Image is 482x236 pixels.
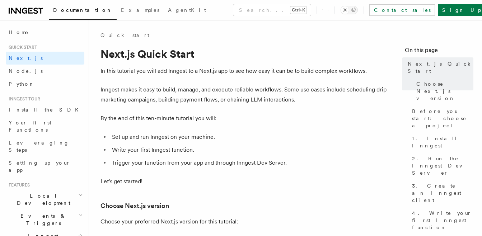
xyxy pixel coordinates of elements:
span: 1. Install Inngest [412,135,473,149]
a: Python [6,77,84,90]
a: 2. Run the Inngest Dev Server [409,152,473,179]
a: Install the SDK [6,103,84,116]
a: Documentation [49,2,117,20]
a: Choose Next.js version [413,77,473,105]
kbd: Ctrl+K [290,6,306,14]
span: Node.js [9,68,43,74]
span: Choose Next.js version [416,80,473,102]
span: Setting up your app [9,160,70,173]
a: Setting up your app [6,156,84,176]
p: Choose your preferred Next.js version for this tutorial: [100,217,388,227]
span: Python [9,81,35,87]
a: Contact sales [369,4,435,16]
span: Events & Triggers [6,212,78,227]
a: 4. Write your first Inngest function [409,207,473,234]
button: Local Development [6,189,84,209]
a: Leveraging Steps [6,136,84,156]
button: Events & Triggers [6,209,84,230]
a: Your first Functions [6,116,84,136]
a: Home [6,26,84,39]
li: Trigger your function from your app and through Inngest Dev Server. [110,158,388,168]
span: Examples [121,7,159,13]
button: Toggle dark mode [341,6,358,14]
span: Features [6,182,30,188]
li: Write your first Inngest function. [110,145,388,155]
span: Inngest tour [6,96,40,102]
span: Quick start [6,44,37,50]
a: AgentKit [164,2,210,19]
span: Your first Functions [9,120,51,133]
span: AgentKit [168,7,206,13]
span: Local Development [6,192,78,207]
a: Quick start [100,32,149,39]
span: Next.js [9,55,43,61]
a: 1. Install Inngest [409,132,473,152]
h4: On this page [405,46,473,57]
p: In this tutorial you will add Inngest to a Next.js app to see how easy it can be to build complex... [100,66,388,76]
p: Inngest makes it easy to build, manage, and execute reliable workflows. Some use cases include sc... [100,85,388,105]
a: Choose Next.js version [100,201,169,211]
a: Node.js [6,65,84,77]
a: 3. Create an Inngest client [409,179,473,207]
span: Documentation [53,7,112,13]
span: Install the SDK [9,107,83,113]
span: 4. Write your first Inngest function [412,209,473,231]
span: 2. Run the Inngest Dev Server [412,155,473,176]
a: Next.js Quick Start [405,57,473,77]
span: Home [9,29,29,36]
span: Leveraging Steps [9,140,69,153]
p: By the end of this ten-minute tutorial you will: [100,113,388,123]
a: Next.js [6,52,84,65]
button: Search...Ctrl+K [233,4,311,16]
h1: Next.js Quick Start [100,47,388,60]
a: Examples [117,2,164,19]
span: 3. Create an Inngest client [412,182,473,204]
a: Before you start: choose a project [409,105,473,132]
li: Set up and run Inngest on your machine. [110,132,388,142]
p: Let's get started! [100,176,388,187]
span: Next.js Quick Start [408,60,473,75]
span: Before you start: choose a project [412,108,473,129]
